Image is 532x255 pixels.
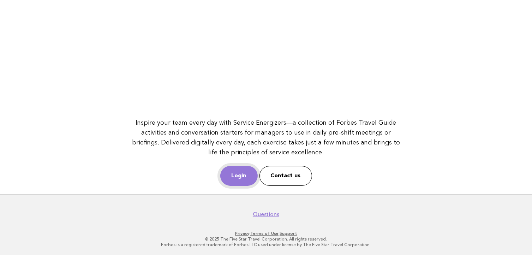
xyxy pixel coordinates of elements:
a: Terms of Use [250,231,279,236]
p: Forbes is a registered trademark of Forbes LLC used under license by The Five Star Travel Corpora... [50,242,482,248]
a: Questions [253,211,279,218]
p: Inspire your team every day with Service Energizers—a collection of Forbes Travel Guide activitie... [132,118,401,158]
a: Login [220,166,258,186]
p: © 2025 The Five Star Travel Corporation. All rights reserved. [50,236,482,242]
a: Support [280,231,297,236]
p: · · [50,231,482,236]
a: Privacy [235,231,249,236]
a: Contact us [259,166,312,186]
